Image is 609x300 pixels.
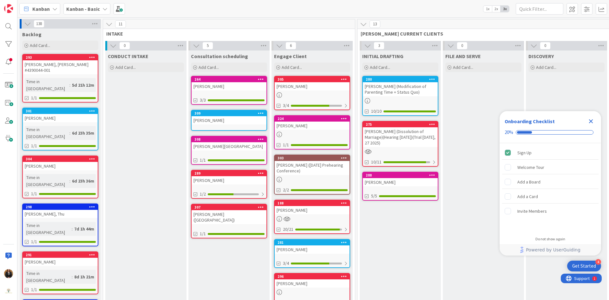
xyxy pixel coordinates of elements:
[33,3,35,8] div: 1
[363,122,438,147] div: 275[PERSON_NAME] (Dissolution of Marriage)(Hearing [DATE])(Trial [DATE], 27 2025)
[502,175,599,189] div: Add a Board is incomplete.
[282,64,302,70] span: Add Card...
[202,42,213,50] span: 5
[285,42,296,50] span: 6
[283,260,289,267] span: 3/4
[22,108,98,150] a: 301[PERSON_NAME]Time in [GEOGRAPHIC_DATA]:6d 23h 35m1/1
[25,78,69,92] div: Time in [GEOGRAPHIC_DATA]
[500,244,601,256] div: Footer
[34,20,44,28] span: 138
[278,201,350,205] div: 188
[69,130,70,137] span: :
[13,1,29,9] span: Support
[363,77,438,82] div: 280
[72,273,73,280] span: :
[278,156,350,160] div: 303
[278,117,350,121] div: 224
[194,77,266,82] div: 264
[26,253,98,257] div: 291
[517,207,547,215] div: Invite Members
[192,110,266,124] div: 309[PERSON_NAME]
[30,43,50,48] span: Add Card...
[22,156,98,198] a: 304[PERSON_NAME]Time in [GEOGRAPHIC_DATA]:6d 23h 36m1/1
[192,204,266,224] div: 307[PERSON_NAME] ([GEOGRAPHIC_DATA])
[362,121,438,167] a: 275[PERSON_NAME] (Dissolution of Marriage)(Hearing [DATE])(Trial [DATE], 27 2025)10/11
[275,155,350,175] div: 303[PERSON_NAME] ([DATE] Prehearing Conference)
[275,122,350,130] div: [PERSON_NAME]
[275,240,350,245] div: 281
[274,200,350,234] a: 188[PERSON_NAME]20/21
[362,172,438,201] a: 288[PERSON_NAME]5/5
[536,64,556,70] span: Add Card...
[502,204,599,218] div: Invite Members is incomplete.
[192,110,266,116] div: 309
[192,210,266,224] div: [PERSON_NAME] ([GEOGRAPHIC_DATA])
[194,111,266,116] div: 309
[363,178,438,186] div: [PERSON_NAME]
[370,64,390,70] span: Add Card...
[275,274,350,288] div: 296[PERSON_NAME]
[191,204,267,238] a: 307[PERSON_NAME] ([GEOGRAPHIC_DATA])1/1
[275,77,350,82] div: 305
[516,3,563,15] input: Quick Filter...
[517,149,532,157] div: Sign Up
[371,159,382,165] span: 10/11
[191,76,267,105] a: 264[PERSON_NAME]3/3
[275,200,350,214] div: 188[PERSON_NAME]
[192,176,266,184] div: [PERSON_NAME]
[275,77,350,90] div: 305[PERSON_NAME]
[275,245,350,254] div: [PERSON_NAME]
[192,82,266,90] div: [PERSON_NAME]
[500,143,601,232] div: Checklist items
[115,20,126,28] span: 11
[274,155,350,195] a: 303[PERSON_NAME] ([DATE] Prehearing Conference)2/2
[278,274,350,279] div: 296
[192,77,266,82] div: 264
[275,155,350,161] div: 303
[191,136,267,165] a: 308[PERSON_NAME][GEOGRAPHIC_DATA]1/1
[23,156,98,162] div: 304
[275,206,350,214] div: [PERSON_NAME]
[362,53,403,59] span: INITIAL DRAFTING
[567,261,601,271] div: Open Get Started checklist, remaining modules: 4
[22,203,98,246] a: 298[PERSON_NAME], ThuTime in [GEOGRAPHIC_DATA]:7d 1h 44m1/1
[283,142,289,148] span: 1/1
[492,6,501,12] span: 2x
[23,60,98,74] div: [PERSON_NAME], [PERSON_NAME] #4390044-001
[502,160,599,174] div: Welcome Tour is incomplete.
[194,171,266,176] div: 289
[274,76,350,110] a: 305[PERSON_NAME]3/4
[26,55,98,60] div: 293
[31,95,37,101] span: 1/1
[66,6,100,12] b: Kanban - Basic
[517,163,544,171] div: Welcome Tour
[23,210,98,218] div: [PERSON_NAME], Thu
[26,157,98,161] div: 304
[200,157,206,163] span: 1/1
[535,237,565,242] div: Do not show again
[275,161,350,175] div: [PERSON_NAME] ([DATE] Prehearing Conference)
[31,286,37,293] span: 1/1
[200,191,206,197] span: 1/2
[23,162,98,170] div: [PERSON_NAME]
[23,258,98,266] div: [PERSON_NAME]
[501,6,509,12] span: 3x
[25,174,69,188] div: Time in [GEOGRAPHIC_DATA]
[283,187,289,193] span: 2/2
[199,64,219,70] span: Add Card...
[32,5,50,13] span: Kanban
[200,97,206,103] span: 3/3
[4,287,13,296] img: avatar
[275,82,350,90] div: [PERSON_NAME]
[69,82,70,89] span: :
[275,279,350,288] div: [PERSON_NAME]
[445,53,481,59] span: FILE AND SERVE
[371,108,382,115] span: 10/10
[505,130,513,135] div: 20%
[70,130,96,137] div: 6d 23h 35m
[370,20,380,28] span: 13
[69,177,70,184] span: :
[73,273,96,280] div: 8d 1h 21m
[194,137,266,142] div: 308
[192,142,266,150] div: [PERSON_NAME][GEOGRAPHIC_DATA]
